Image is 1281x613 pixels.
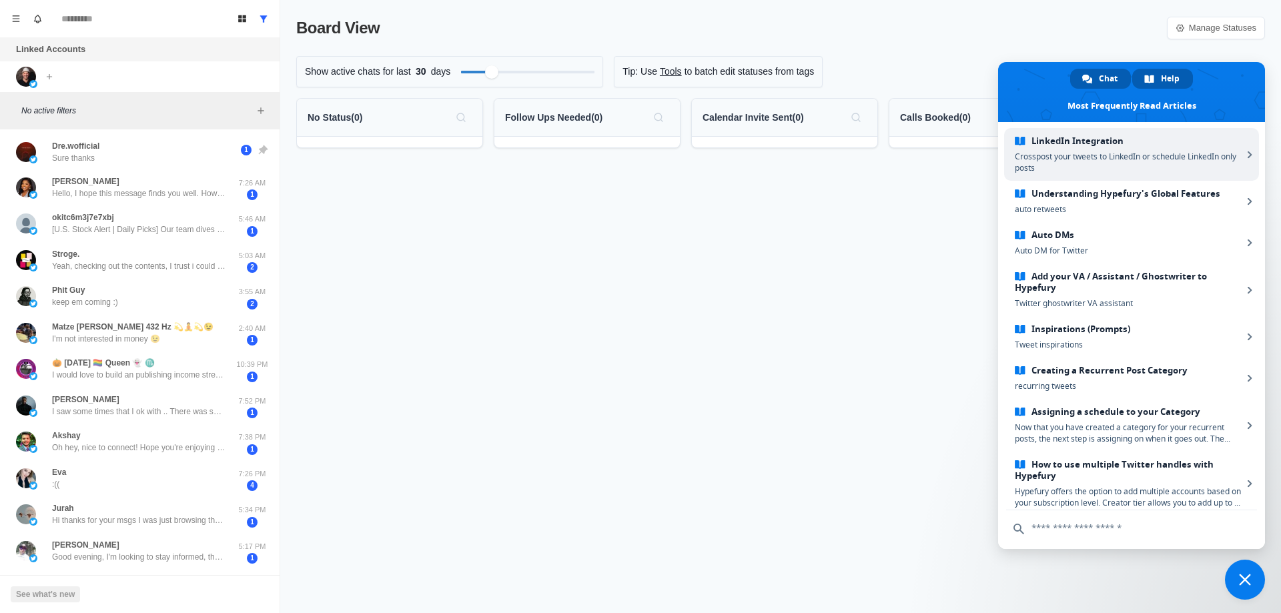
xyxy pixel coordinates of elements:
[52,284,85,296] p: Phit Guy
[900,111,971,125] p: Calls Booked ( 0 )
[236,432,269,443] p: 7:38 PM
[1015,188,1242,199] span: Understanding Hypefury's Global Features
[29,191,37,199] img: picture
[52,296,118,308] p: keep em coming :)
[1004,399,1259,452] a: Assigning a schedule to your CategoryNow that you have created a category for your recurrent post...
[247,226,258,237] span: 1
[485,65,498,79] div: Filter by activity days
[236,250,269,261] p: 5:03 AM
[16,250,36,270] img: picture
[52,223,226,235] p: [U.S. Stock Alert | Daily Picks] Our team dives deep into the markets daily to bring you 2-3 high...
[16,468,36,488] img: picture
[52,357,155,369] p: 🎃 [DATE] 🏳️‍🌈 Queen 👻 ♏️
[1004,181,1259,222] a: Understanding Hypefury's Global Featuresauto retweets
[253,103,269,119] button: Add filters
[296,16,380,40] p: Board View
[29,80,37,88] img: picture
[308,111,362,125] p: No Status ( 0 )
[16,323,36,343] img: picture
[52,539,119,551] p: [PERSON_NAME]
[52,466,66,478] p: Eva
[16,67,36,87] img: picture
[1015,380,1242,392] span: recurring tweets
[247,553,258,564] span: 1
[241,145,252,155] span: 1
[29,263,37,271] img: picture
[16,177,36,197] img: picture
[1015,406,1242,418] span: Assigning a schedule to your Category
[622,65,657,79] p: Tip: Use
[5,8,27,29] button: Menu
[247,262,258,273] span: 2
[247,517,258,528] span: 1
[236,541,269,552] p: 5:17 PM
[236,323,269,334] p: 2:40 AM
[1015,297,1242,309] span: Twitter ghostwriter VA assistant
[247,189,258,200] span: 1
[52,211,114,223] p: okitc6m3j7e7xbj
[1004,316,1259,358] a: Inspirations (Prompts)Tweet inspirations
[52,442,226,454] p: Oh hey, nice to connect! Hope you're enjoying the sun :)
[29,518,37,526] img: picture
[236,468,269,480] p: 7:26 PM
[703,111,804,125] p: Calendar Invite Sent ( 0 )
[1015,486,1242,508] span: Hypefury offers the option to add multiple accounts based on your subscription level. Creator tie...
[1167,17,1265,39] a: Manage Statuses
[1099,69,1118,89] span: Chat
[685,65,815,79] p: to batch edit statuses from tags
[16,286,36,306] img: picture
[1004,263,1259,316] a: Add your VA / Assistant / Ghostwriter to HypefuryTwitter ghostwriter VA assistant
[236,396,269,407] p: 7:52 PM
[16,43,85,56] p: Linked Accounts
[845,107,867,128] button: Search
[16,359,36,379] img: picture
[29,409,37,417] img: picture
[1070,69,1131,89] div: Chat
[16,142,36,162] img: picture
[247,299,258,310] span: 2
[52,551,226,563] p: Good evening, I'm looking to stay informed, that's all.
[52,140,99,152] p: Dre.wofficial
[450,107,472,128] button: Search
[52,333,160,345] p: I'm not interested in money 😉
[52,478,59,490] p: :((
[247,335,258,346] span: 1
[21,105,253,117] p: No active filters
[236,213,269,225] p: 5:46 AM
[16,504,36,524] img: picture
[232,8,253,29] button: Board View
[1161,69,1180,89] span: Help
[1015,203,1242,215] span: auto retweets
[247,408,258,418] span: 1
[247,372,258,382] span: 1
[52,514,226,526] p: Hi thanks for your msgs I was just browsing thanks 🙏
[1015,151,1242,173] span: Crosspost your tweets to LinkedIn or schedule LinkedIn only posts
[29,372,37,380] img: picture
[29,445,37,453] img: picture
[41,69,57,85] button: Add account
[16,396,36,416] img: picture
[1132,69,1193,89] div: Help
[1004,222,1259,263] a: Auto DMsAuto DM for Twitter
[505,111,602,125] p: Follow Ups Needed ( 0 )
[16,213,36,233] img: picture
[29,227,37,235] img: picture
[52,502,74,514] p: Jurah
[52,260,226,272] p: Yeah, checking out the contents, I trust i could gain one or two from em
[52,430,81,442] p: Akshay
[236,286,269,297] p: 3:55 AM
[253,8,274,29] button: Show all conversations
[648,107,669,128] button: Search
[247,444,258,455] span: 1
[1015,324,1242,335] span: Inspirations (Prompts)
[660,65,682,79] a: Tools
[52,406,226,418] p: I saw some times that I ok with .. There was section about prices that I wasn't too sure about?
[11,586,80,602] button: See what's new
[52,152,95,164] p: Sure thanks
[305,65,411,79] p: Show active chats for last
[1004,452,1259,516] a: How to use multiple Twitter handles with HypefuryHypefury offers the option to add multiple accou...
[1015,365,1242,376] span: Creating a Recurrent Post Category
[52,175,119,187] p: [PERSON_NAME]
[236,359,269,370] p: 10:39 PM
[27,8,48,29] button: Notifications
